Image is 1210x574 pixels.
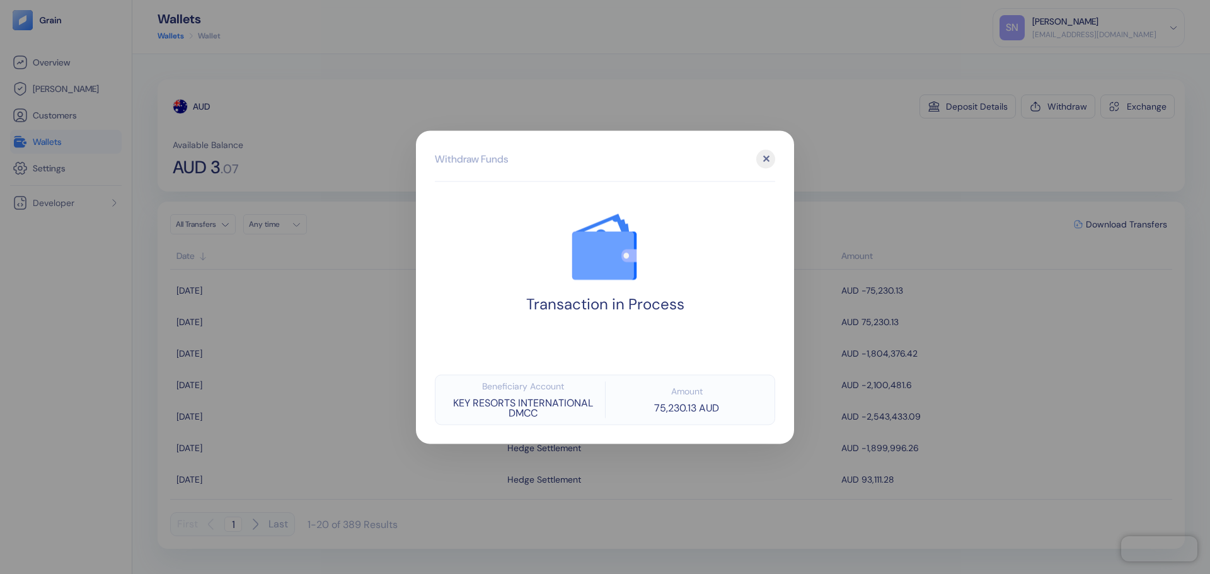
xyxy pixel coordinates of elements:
[435,151,508,166] div: Withdraw Funds
[654,403,719,413] div: 75,230.13 AUD
[558,200,652,295] img: success
[482,381,564,390] div: Beneficiary Account
[671,386,703,395] div: Amount
[756,149,775,168] div: ✕
[526,295,684,313] div: Transaction in Process
[1121,536,1197,561] iframe: Chatra live chat
[442,398,605,418] div: KEY RESORTS INTERNATIONAL DMCC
